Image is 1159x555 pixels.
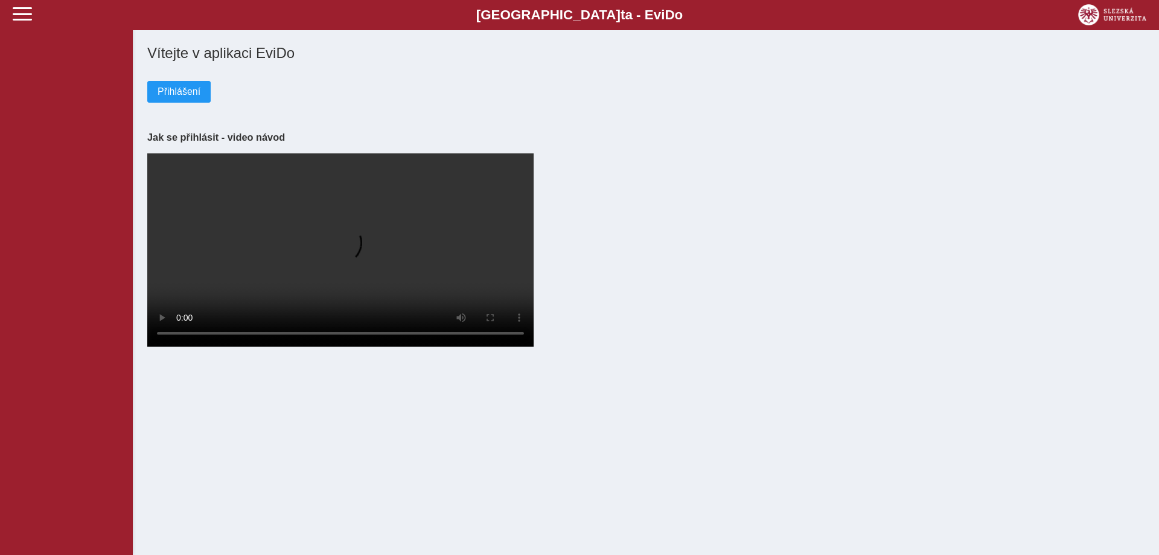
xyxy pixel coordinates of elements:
h3: Jak se přihlásit - video návod [147,132,1145,143]
h1: Vítejte v aplikaci EviDo [147,45,1145,62]
span: o [675,7,683,22]
b: [GEOGRAPHIC_DATA] a - Evi [36,7,1123,23]
span: Přihlášení [158,86,200,97]
video: Your browser does not support the video tag. [147,153,534,347]
span: D [665,7,674,22]
img: logo_web_su.png [1078,4,1146,25]
span: t [621,7,625,22]
button: Přihlášení [147,81,211,103]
